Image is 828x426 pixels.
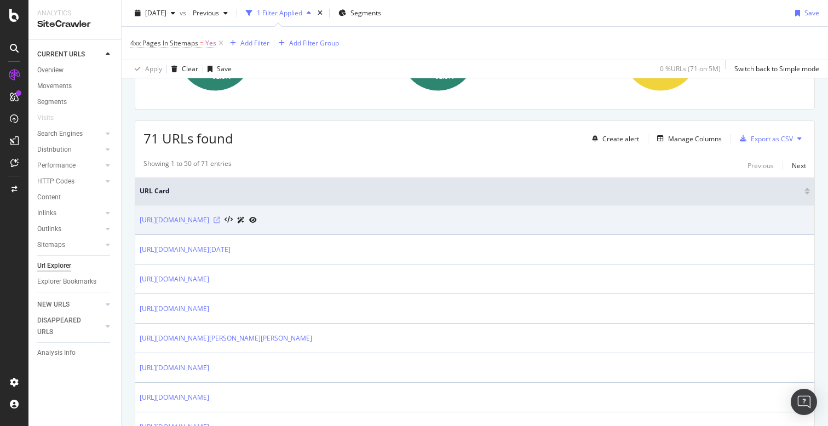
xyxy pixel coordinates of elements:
[435,73,453,80] text: 91.5%
[792,159,806,172] button: Next
[660,64,721,73] div: 0 % URLs ( 71 on 5M )
[37,260,71,272] div: Url Explorer
[804,8,819,18] div: Save
[140,362,209,373] a: [URL][DOMAIN_NAME]
[37,192,61,203] div: Content
[37,176,74,187] div: HTTP Codes
[257,8,302,18] div: 1 Filter Applied
[37,299,102,310] a: NEW URLS
[143,5,361,101] div: A chart.
[37,96,113,108] a: Segments
[37,347,113,359] a: Analysis Info
[37,128,83,140] div: Search Engines
[37,9,112,18] div: Analytics
[589,5,806,101] div: A chart.
[792,161,806,170] div: Next
[212,73,231,80] text: 91.5%
[140,215,209,226] a: [URL][DOMAIN_NAME]
[37,49,85,60] div: CURRENT URLS
[140,333,312,344] a: [URL][DOMAIN_NAME][PERSON_NAME][PERSON_NAME]
[240,38,269,48] div: Add Filter
[37,80,72,92] div: Movements
[791,389,817,415] div: Open Intercom Messenger
[37,315,102,338] a: DISAPPEARED URLS
[37,208,56,219] div: Inlinks
[668,134,722,143] div: Manage Columns
[37,144,102,156] a: Distribution
[249,214,257,226] a: URL Inspection
[37,192,113,203] a: Content
[730,60,819,78] button: Switch back to Simple mode
[37,208,102,219] a: Inlinks
[748,159,774,172] button: Previous
[315,8,325,19] div: times
[130,38,198,48] span: 4xx Pages In Sitemaps
[200,38,204,48] span: =
[602,134,639,143] div: Create alert
[143,159,232,172] div: Showing 1 to 50 of 71 entries
[748,161,774,170] div: Previous
[37,112,54,124] div: Visits
[180,8,188,18] span: vs
[791,4,819,22] button: Save
[140,274,209,285] a: [URL][DOMAIN_NAME]
[350,8,381,18] span: Segments
[37,276,113,287] a: Explorer Bookmarks
[143,129,233,147] span: 71 URLs found
[37,49,102,60] a: CURRENT URLS
[289,38,339,48] div: Add Filter Group
[37,315,93,338] div: DISAPPEARED URLS
[37,128,102,140] a: Search Engines
[145,8,166,18] span: 2025 Aug. 29th
[37,18,112,31] div: SiteCrawler
[226,37,269,50] button: Add Filter
[188,8,219,18] span: Previous
[37,160,102,171] a: Performance
[214,217,220,223] a: Visit Online Page
[366,5,584,101] div: A chart.
[37,80,113,92] a: Movements
[242,4,315,22] button: 1 Filter Applied
[37,176,102,187] a: HTTP Codes
[588,130,639,147] button: Create alert
[37,65,113,76] a: Overview
[735,130,793,147] button: Export as CSV
[734,64,819,73] div: Switch back to Simple mode
[205,36,216,51] span: Yes
[334,4,386,22] button: Segments
[145,64,162,73] div: Apply
[140,244,231,255] a: [URL][DOMAIN_NAME][DATE]
[653,132,722,145] button: Manage Columns
[167,60,198,78] button: Clear
[225,216,233,224] button: View HTML Source
[37,112,65,124] a: Visits
[751,134,793,143] div: Export as CSV
[140,303,209,314] a: [URL][DOMAIN_NAME]
[37,299,70,310] div: NEW URLS
[130,60,162,78] button: Apply
[188,4,232,22] button: Previous
[237,214,245,226] a: AI Url Details
[274,37,339,50] button: Add Filter Group
[37,223,102,235] a: Outlinks
[37,276,96,287] div: Explorer Bookmarks
[140,186,802,196] span: URL Card
[37,223,61,235] div: Outlinks
[130,4,180,22] button: [DATE]
[37,65,64,76] div: Overview
[37,239,65,251] div: Sitemaps
[37,347,76,359] div: Analysis Info
[217,64,232,73] div: Save
[140,392,209,403] a: [URL][DOMAIN_NAME]
[37,160,76,171] div: Performance
[182,64,198,73] div: Clear
[37,239,102,251] a: Sitemaps
[203,60,232,78] button: Save
[37,260,113,272] a: Url Explorer
[37,96,67,108] div: Segments
[37,144,72,156] div: Distribution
